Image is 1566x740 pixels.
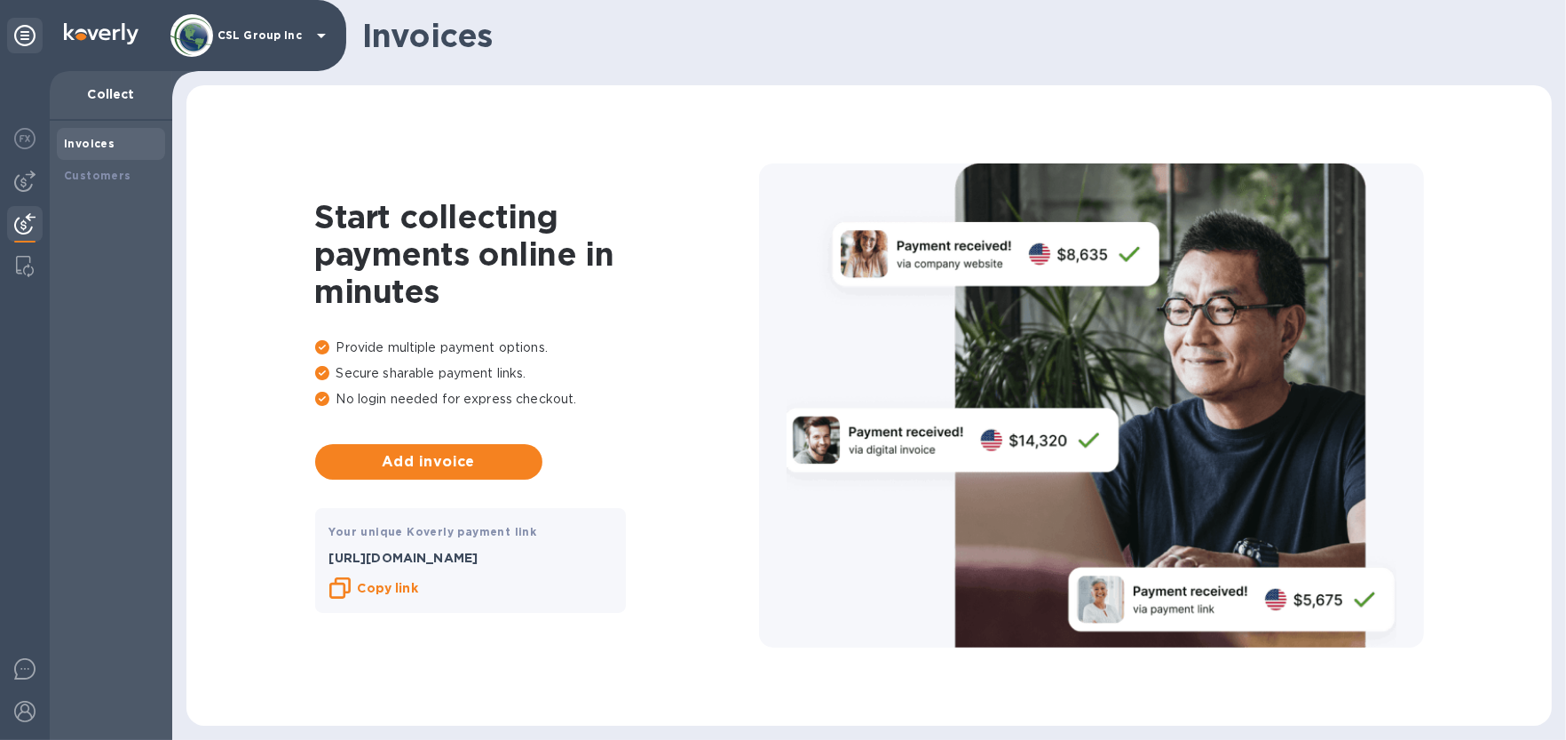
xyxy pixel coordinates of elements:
p: Collect [64,85,158,103]
b: Invoices [64,137,115,150]
p: Provide multiple payment options. [315,338,759,357]
img: Logo [64,23,138,44]
p: CSL Group Inc [217,29,306,42]
b: Copy link [358,581,418,595]
p: No login needed for express checkout. [315,390,759,409]
span: Add invoice [329,451,528,473]
b: Customers [64,169,131,182]
p: Secure sharable payment links. [315,364,759,383]
b: Your unique Koverly payment link [329,525,537,538]
h1: Start collecting payments online in minutes [315,198,759,310]
h1: Invoices [362,17,1538,54]
p: [URL][DOMAIN_NAME] [329,549,612,567]
div: Unpin categories [7,18,43,53]
img: Foreign exchange [14,128,36,149]
button: Add invoice [315,444,542,480]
